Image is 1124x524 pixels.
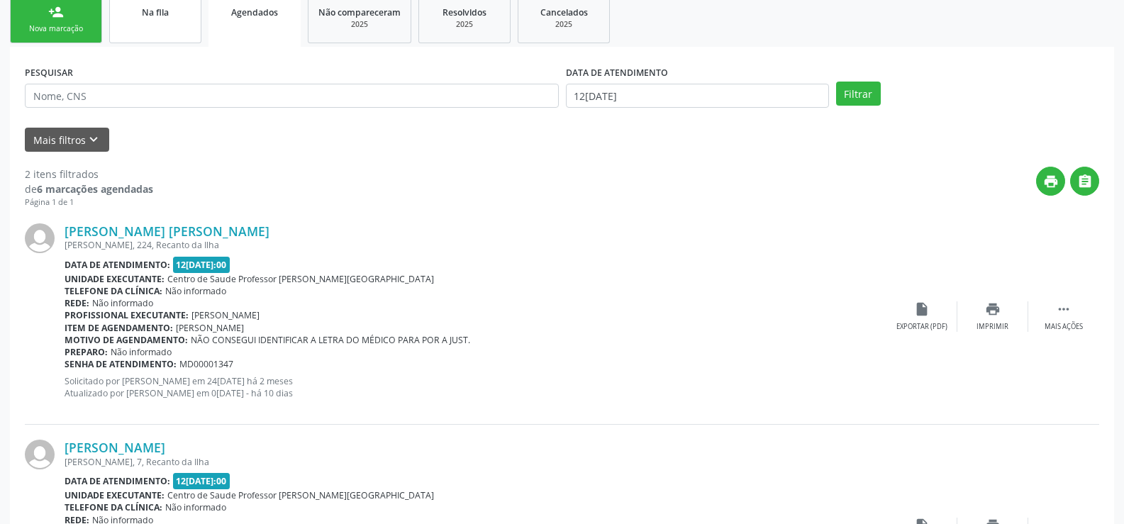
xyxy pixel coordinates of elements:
[231,6,278,18] span: Agendados
[1036,167,1065,196] button: print
[65,309,189,321] b: Profissional executante:
[65,223,269,239] a: [PERSON_NAME] [PERSON_NAME]
[65,489,165,501] b: Unidade executante:
[540,6,588,18] span: Cancelados
[25,84,559,108] input: Nome, CNS
[65,440,165,455] a: [PERSON_NAME]
[191,309,260,321] span: [PERSON_NAME]
[92,297,153,309] span: Não informado
[65,297,89,309] b: Rede:
[1077,174,1093,189] i: 
[65,322,173,334] b: Item de agendamento:
[165,501,226,513] span: Não informado
[179,358,233,370] span: MD00001347
[65,273,165,285] b: Unidade executante:
[65,285,162,297] b: Telefone da clínica:
[985,301,1001,317] i: print
[914,301,930,317] i: insert_drive_file
[566,84,829,108] input: Selecione um intervalo
[528,19,599,30] div: 2025
[25,62,73,84] label: PESQUISAR
[173,257,230,273] span: 12[DATE]:00
[167,273,434,285] span: Centro de Saude Professor [PERSON_NAME][GEOGRAPHIC_DATA]
[86,132,101,147] i: keyboard_arrow_down
[65,358,177,370] b: Senha de atendimento:
[318,19,401,30] div: 2025
[65,501,162,513] b: Telefone da clínica:
[25,440,55,469] img: img
[1070,167,1099,196] button: 
[25,223,55,253] img: img
[443,6,486,18] span: Resolvidos
[25,182,153,196] div: de
[1043,174,1059,189] i: print
[37,182,153,196] strong: 6 marcações agendadas
[836,82,881,106] button: Filtrar
[173,473,230,489] span: 12[DATE]:00
[65,239,886,251] div: [PERSON_NAME], 224, Recanto da Ilha
[65,259,170,271] b: Data de atendimento:
[976,322,1008,332] div: Imprimir
[65,456,886,468] div: [PERSON_NAME], 7, Recanto da Ilha
[1056,301,1072,317] i: 
[65,475,170,487] b: Data de atendimento:
[165,285,226,297] span: Não informado
[25,196,153,208] div: Página 1 de 1
[48,4,64,20] div: person_add
[65,346,108,358] b: Preparo:
[896,322,947,332] div: Exportar (PDF)
[318,6,401,18] span: Não compareceram
[65,334,188,346] b: Motivo de agendamento:
[176,322,244,334] span: [PERSON_NAME]
[142,6,169,18] span: Na fila
[65,375,886,399] p: Solicitado por [PERSON_NAME] em 24[DATE] há 2 meses Atualizado por [PERSON_NAME] em 0[DATE] - há ...
[1045,322,1083,332] div: Mais ações
[429,19,500,30] div: 2025
[111,346,172,358] span: Não informado
[167,489,434,501] span: Centro de Saude Professor [PERSON_NAME][GEOGRAPHIC_DATA]
[25,128,109,152] button: Mais filtroskeyboard_arrow_down
[566,62,668,84] label: DATA DE ATENDIMENTO
[25,167,153,182] div: 2 itens filtrados
[21,23,91,34] div: Nova marcação
[191,334,470,346] span: NÃO CONSEGUI IDENTIFICAR A LETRA DO MÉDICO PARA POR A JUST.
